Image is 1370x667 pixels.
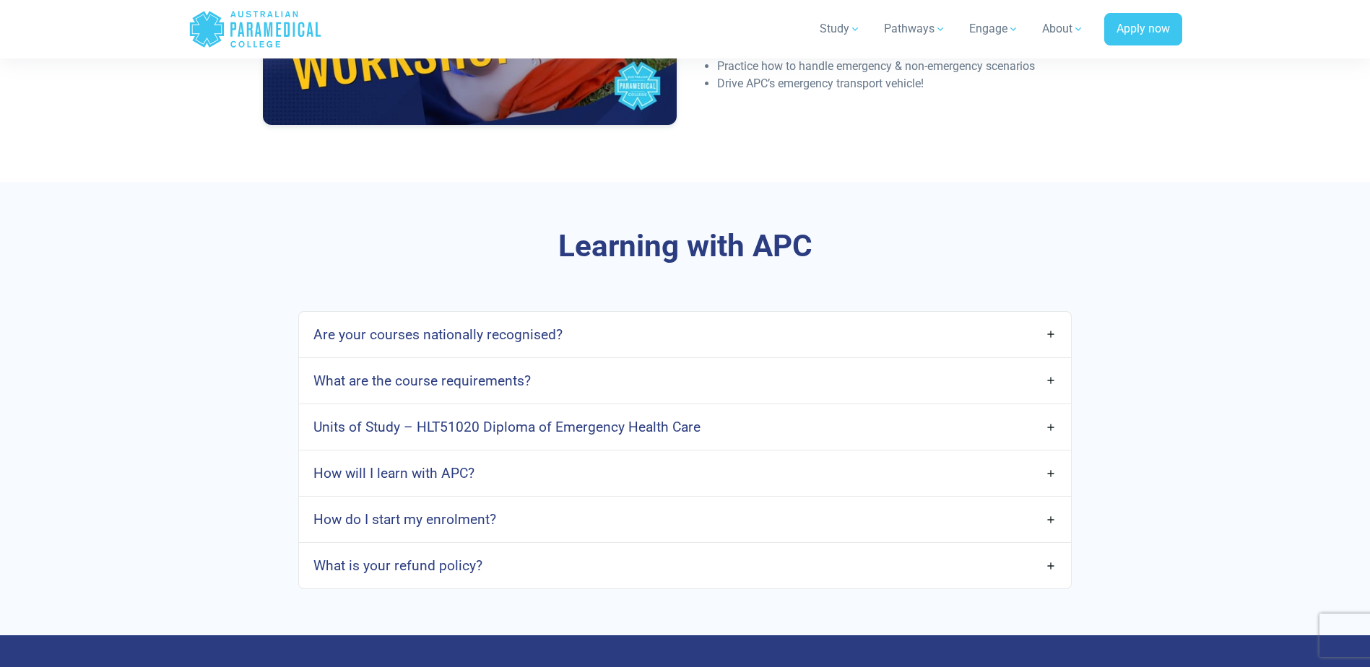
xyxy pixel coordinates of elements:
a: Units of Study – HLT51020 Diploma of Emergency Health Care [299,410,1070,444]
h4: How do I start my enrolment? [313,511,496,528]
a: Australian Paramedical College [188,6,322,53]
a: Study [811,9,870,49]
h4: What is your refund policy? [313,557,482,574]
li: Drive APC’s emergency transport vehicle! [717,75,1108,92]
h4: How will I learn with APC? [313,465,474,481]
h4: Are your courses nationally recognised? [313,326,563,343]
a: What is your refund policy? [299,549,1070,583]
a: Engage [961,9,1028,49]
h4: Units of Study – HLT51020 Diploma of Emergency Health Care [313,419,701,435]
a: What are the course requirements? [299,364,1070,398]
h3: Learning with APC [263,228,1108,265]
li: Practice how to handle emergency & non-emergency scenarios​ [717,58,1108,75]
h4: What are the course requirements? [313,372,531,389]
a: How do I start my enrolment? [299,502,1070,536]
a: How will I learn with APC? [299,456,1070,490]
a: Are your courses nationally recognised? [299,318,1070,352]
a: Apply now [1104,13,1182,46]
a: About [1033,9,1093,49]
a: Pathways [875,9,955,49]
